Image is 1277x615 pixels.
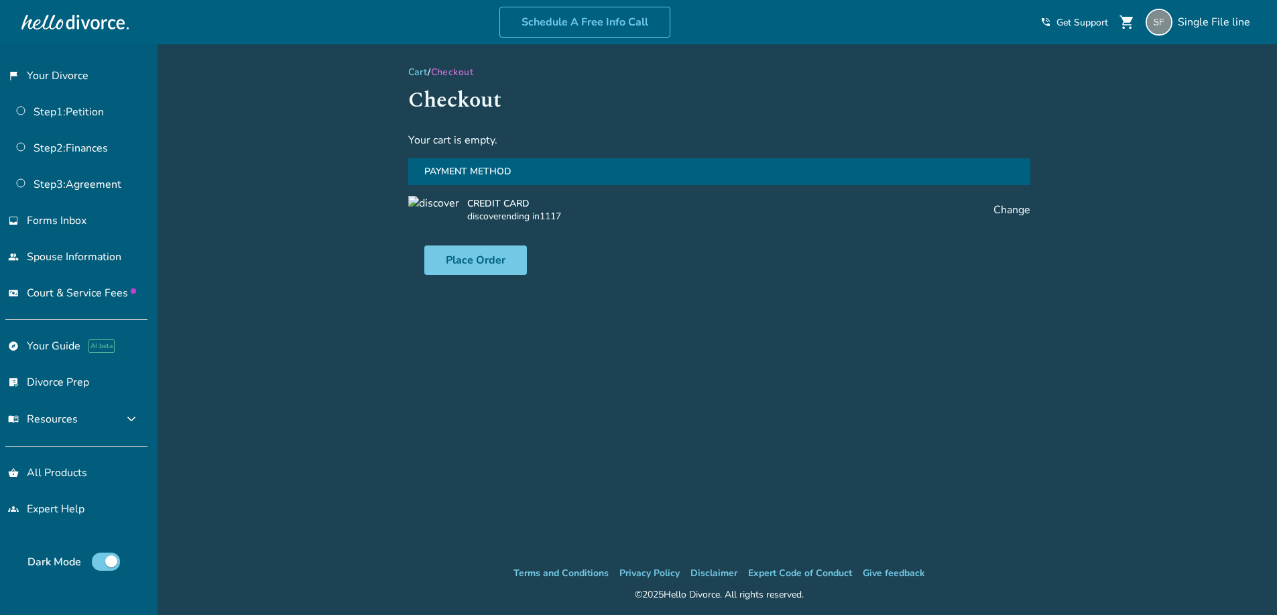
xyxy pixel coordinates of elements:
[635,587,804,603] div: © 2025 Hello Divorce. All rights reserved.
[123,411,139,427] span: expand_more
[88,339,115,353] span: AI beta
[8,414,19,425] span: menu_book
[408,133,1030,148] p: Your cart is empty.
[467,197,561,210] span: Credit Card
[1210,551,1277,615] iframe: Chat Widget
[8,70,19,81] span: flag_2
[8,467,19,478] span: shopping_basket
[619,567,680,579] a: Privacy Policy
[408,66,1030,78] div: /
[27,213,86,228] span: Forms Inbox
[1040,17,1051,27] span: phone_in_talk
[8,215,19,226] span: inbox
[8,288,19,298] span: universal_currency_alt
[690,565,737,581] li: Disclaimer
[408,196,467,224] img: discover
[1178,15,1256,30] span: Single File line
[993,203,1030,217] span: Change
[1056,16,1108,29] span: Get Support
[8,377,19,388] span: list_alt_check
[1040,16,1108,29] a: phone_in_talkGet Support
[513,567,609,579] a: Terms and Conditions
[8,412,78,427] span: Resources
[408,66,428,78] a: Cart
[408,84,1030,117] h1: Checkout
[8,341,19,351] span: explore
[863,565,925,581] li: Give feedback
[27,555,81,569] span: Dark Mode
[748,567,852,579] a: Expert Code of Conduct
[431,66,473,78] span: Checkout
[8,251,19,262] span: people
[1146,9,1172,36] img: singlefileline@hellodivorce.com
[424,245,527,275] button: Place Order
[467,210,561,223] p: discover ending in 1117
[27,286,136,300] span: Court & Service Fees
[499,7,670,38] a: Schedule A Free Info Call
[419,158,517,185] span: Payment Method
[1119,14,1135,30] span: shopping_cart
[8,504,19,514] span: groups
